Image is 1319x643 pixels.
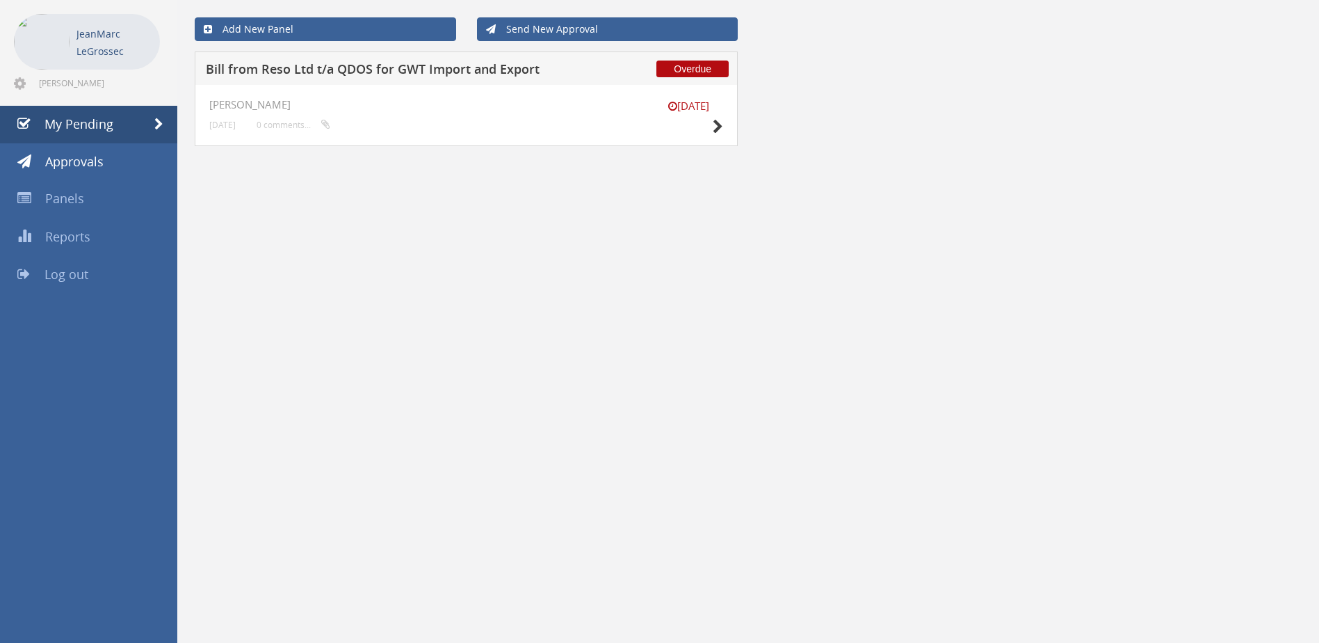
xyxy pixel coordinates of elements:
small: 0 comments... [257,120,330,130]
span: Reports [45,228,90,245]
h4: [PERSON_NAME] [209,99,723,111]
small: [DATE] [209,120,236,130]
span: My Pending [44,116,113,132]
span: Overdue [656,61,729,77]
a: Add New Panel [195,17,456,41]
span: Log out [44,266,88,283]
span: Approvals [45,153,104,170]
span: Panels [45,190,84,207]
small: [DATE] [654,99,723,113]
h5: Bill from Reso Ltd t/a QDOS for GWT Import and Export [206,63,570,80]
a: Send New Approval [477,17,738,41]
span: [PERSON_NAME][EMAIL_ADDRESS][DOMAIN_NAME] [39,77,157,88]
p: JeanMarc LeGrossec [76,25,153,60]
